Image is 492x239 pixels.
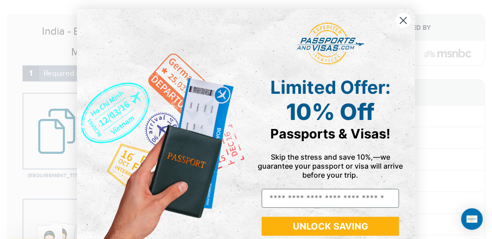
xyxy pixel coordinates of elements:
span: Passports & Visas! [271,126,391,142]
button: Close dialog [396,13,411,28]
span: 10% Off [287,98,375,125]
span: Limited Offer: [270,76,391,98]
img: passports and visas [297,23,364,65]
span: Skip the stress and save 10%,—we guarantee your passport or visa will arrive before your trip. [258,152,403,179]
button: UNLOCK SAVING [262,217,399,236]
div: Open Intercom Messenger [461,208,483,230]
